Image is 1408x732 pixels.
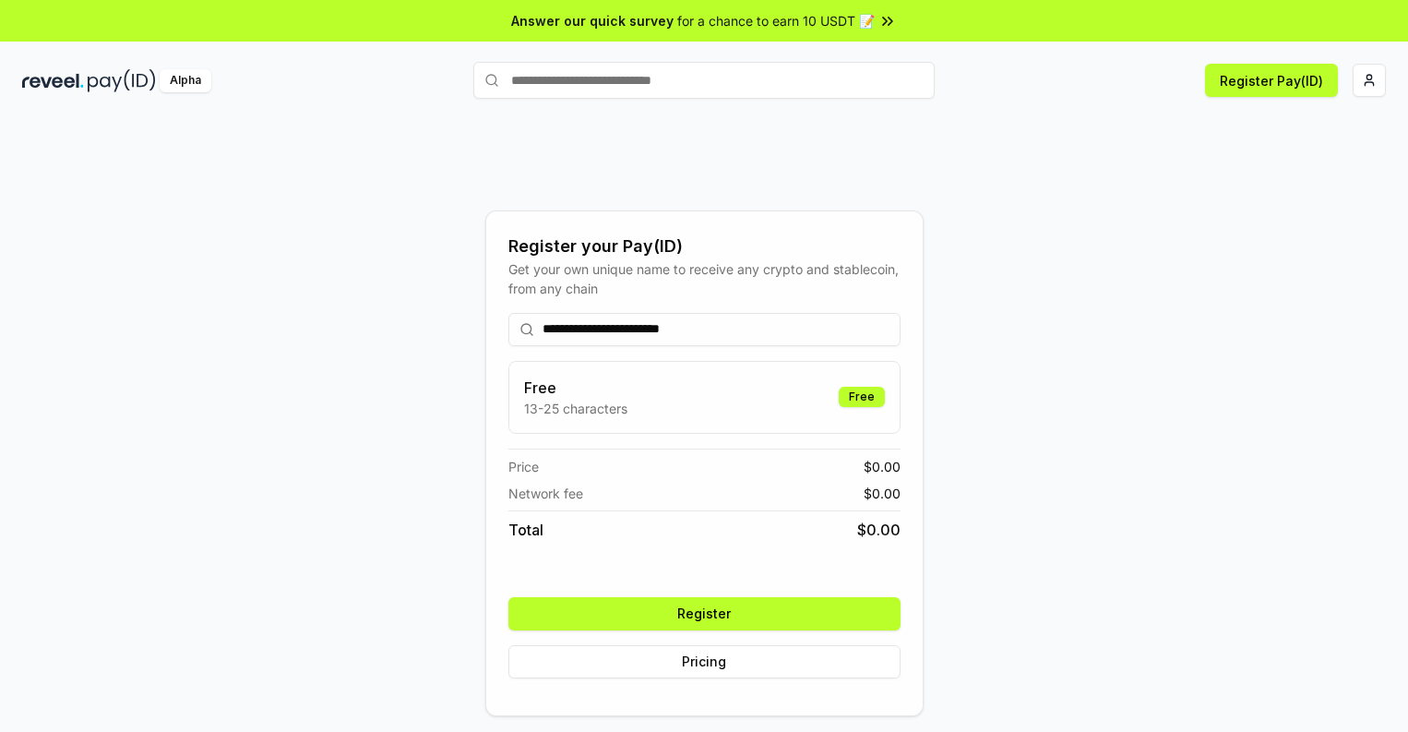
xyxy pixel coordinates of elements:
[508,519,543,541] span: Total
[508,234,901,259] div: Register your Pay(ID)
[508,645,901,678] button: Pricing
[1205,64,1338,97] button: Register Pay(ID)
[524,399,627,418] p: 13-25 characters
[524,377,627,399] h3: Free
[839,387,885,407] div: Free
[511,11,674,30] span: Answer our quick survey
[864,457,901,476] span: $ 0.00
[160,69,211,92] div: Alpha
[864,484,901,503] span: $ 0.00
[677,11,875,30] span: for a chance to earn 10 USDT 📝
[508,457,539,476] span: Price
[22,69,84,92] img: reveel_dark
[508,259,901,298] div: Get your own unique name to receive any crypto and stablecoin, from any chain
[508,597,901,630] button: Register
[88,69,156,92] img: pay_id
[508,484,583,503] span: Network fee
[857,519,901,541] span: $ 0.00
